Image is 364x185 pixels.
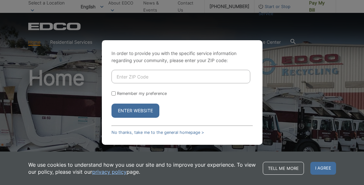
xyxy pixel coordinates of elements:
a: No thanks, take me to the general homepage > [111,130,204,135]
button: Enter Website [111,104,159,118]
label: Remember my preference [117,91,167,96]
p: In order to provide you with the specific service information regarding your community, please en... [111,50,253,64]
a: privacy policy [92,168,127,175]
span: I agree [310,162,336,175]
p: We use cookies to understand how you use our site and to improve your experience. To view our pol... [28,161,256,175]
input: Enter ZIP Code [111,70,250,83]
a: Tell me more [263,162,304,175]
